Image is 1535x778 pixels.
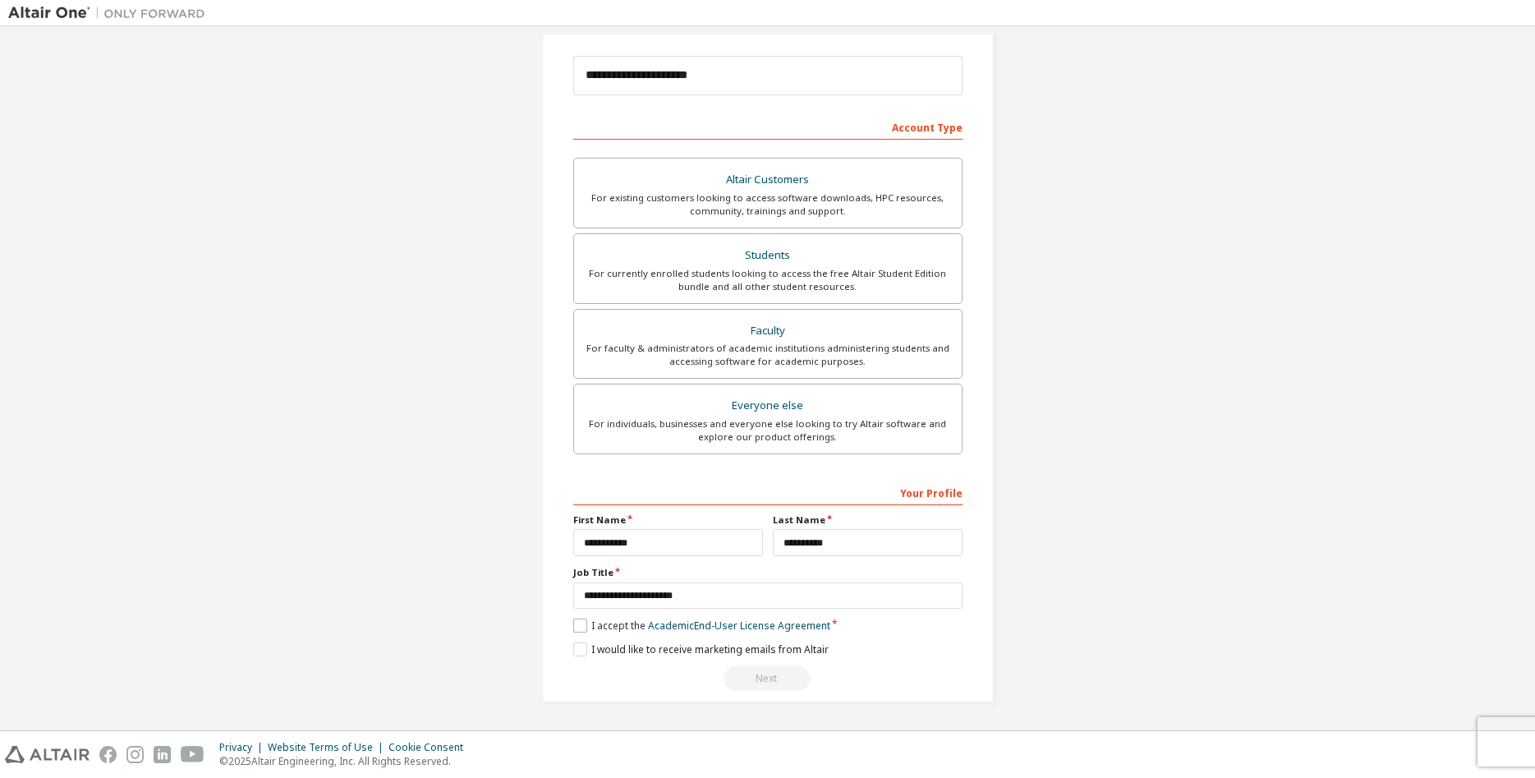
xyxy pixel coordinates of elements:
div: Altair Customers [584,168,952,191]
img: altair_logo.svg [5,746,90,763]
div: For existing customers looking to access software downloads, HPC resources, community, trainings ... [584,191,952,218]
div: Cookie Consent [388,741,473,754]
a: Academic End-User License Agreement [648,619,830,633]
label: First Name [573,513,763,527]
div: Students [584,244,952,267]
img: instagram.svg [126,746,144,763]
div: Privacy [219,741,268,754]
div: For individuals, businesses and everyone else looking to try Altair software and explore our prod... [584,417,952,444]
img: youtube.svg [181,746,205,763]
div: Account Type [573,113,963,140]
div: Faculty [584,320,952,343]
label: I would like to receive marketing emails from Altair [573,642,829,656]
div: Website Terms of Use [268,741,388,754]
img: linkedin.svg [154,746,171,763]
img: Altair One [8,5,214,21]
div: Everyone else [584,394,952,417]
div: For currently enrolled students looking to access the free Altair Student Edition bundle and all ... [584,267,952,293]
p: © 2025 Altair Engineering, Inc. All Rights Reserved. [219,754,473,768]
div: Read and acccept EULA to continue [573,666,963,691]
div: For faculty & administrators of academic institutions administering students and accessing softwa... [584,342,952,368]
div: Your Profile [573,479,963,505]
label: Job Title [573,566,963,579]
img: facebook.svg [99,746,117,763]
label: Last Name [773,513,963,527]
label: I accept the [573,619,830,633]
